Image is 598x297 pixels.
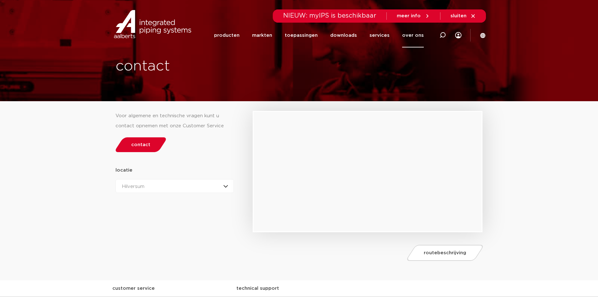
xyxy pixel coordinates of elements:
a: downloads [330,23,357,47]
nav: Menu [214,23,424,47]
a: toepassingen [285,23,318,47]
span: contact [131,142,150,147]
h1: contact [116,56,322,76]
strong: customer service technical support [112,286,279,291]
a: markten [252,23,272,47]
span: sluiten [450,14,466,18]
a: routebeschrijving [406,245,485,261]
a: sluiten [450,13,476,19]
span: meer info [397,14,421,18]
span: NIEUW: myIPS is beschikbaar [283,13,376,19]
strong: locatie [116,168,132,173]
a: contact [114,137,168,152]
a: over ons [402,23,424,47]
a: services [369,23,390,47]
div: Voor algemene en technische vragen kunt u contact opnemen met onze Customer Service [116,111,234,131]
span: Hilversum [122,184,144,189]
a: meer info [397,13,430,19]
a: producten [214,23,240,47]
span: routebeschrijving [424,250,466,255]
